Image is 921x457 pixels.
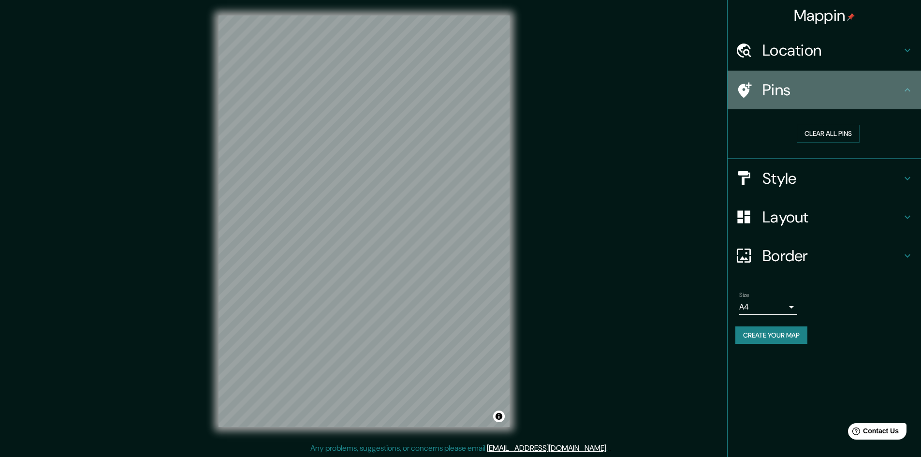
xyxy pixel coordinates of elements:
button: Clear all pins [797,125,860,143]
div: . [608,442,609,454]
div: Location [728,31,921,70]
div: Style [728,159,921,198]
h4: Pins [762,80,902,100]
div: Layout [728,198,921,236]
h4: Mappin [794,6,855,25]
img: pin-icon.png [847,13,855,21]
div: A4 [739,299,797,315]
label: Size [739,291,749,299]
div: Border [728,236,921,275]
div: . [609,442,611,454]
h4: Layout [762,207,902,227]
iframe: Help widget launcher [835,419,910,446]
canvas: Map [219,15,510,427]
p: Any problems, suggestions, or concerns please email . [310,442,608,454]
h4: Border [762,246,902,265]
button: Create your map [735,326,807,344]
button: Toggle attribution [493,411,505,422]
div: Pins [728,71,921,109]
a: [EMAIL_ADDRESS][DOMAIN_NAME] [487,443,606,453]
h4: Location [762,41,902,60]
h4: Style [762,169,902,188]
